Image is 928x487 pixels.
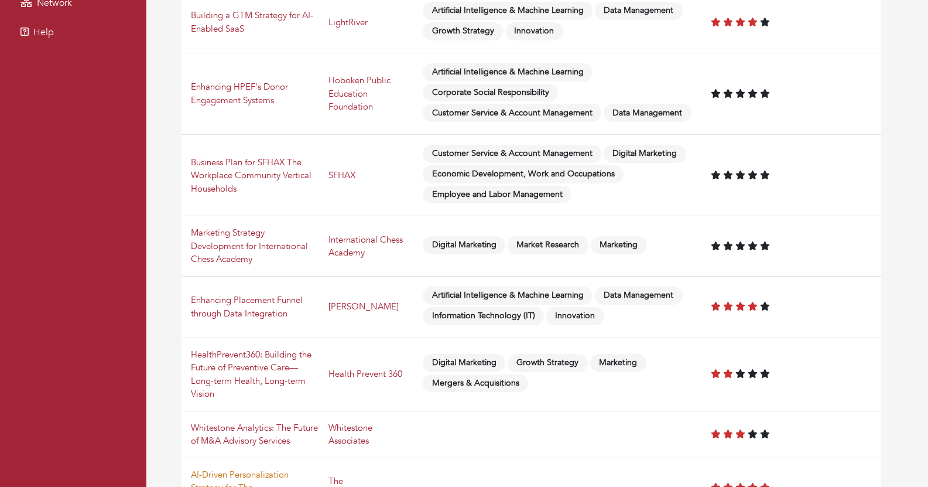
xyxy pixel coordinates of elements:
a: LightRiver [328,16,368,28]
span: Mergers & Acquisitions [423,374,528,393]
a: Health Prevent 360 [328,368,402,380]
span: Growth Strategy [508,354,588,372]
span: Innovation [546,307,604,325]
a: Hoboken Public Education Foundation [328,74,391,113]
span: Digital Marketing [604,145,686,163]
span: Artificial Intelligence & Machine Learning [423,287,593,305]
span: Customer Service & Account Management [423,145,601,163]
span: Digital Marketing [423,236,505,254]
span: Marketing [590,354,646,372]
span: Marketing [591,236,647,254]
span: Artificial Intelligence & Machine Learning [423,63,593,81]
span: Help [33,26,54,39]
a: Enhancing HPEF's Donor Engagement Systems [191,81,288,106]
a: Whitestone Associates [328,422,372,447]
span: Artificial Intelligence & Machine Learning [423,2,593,20]
a: Whitestone Analytics: The Future of M&A Advisory Services [191,422,318,447]
a: International Chess Academy [328,234,403,259]
a: [PERSON_NAME] [328,301,399,312]
span: Economic Development, Work and Occupations [423,165,624,183]
span: Market Research [508,236,588,254]
span: Information Technology (IT) [423,307,544,325]
span: Growth Strategy [423,22,503,40]
span: Data Management [595,287,683,305]
a: Help [3,21,143,44]
span: Employee and Labor Management [423,186,571,204]
a: Enhancing Placement Funnel through Data Integration [191,294,303,319]
a: SFHAX [328,169,355,181]
span: Data Management [604,104,691,122]
a: Building a GTM Strategy for AI-Enabled SaaS [191,9,313,35]
span: Data Management [595,2,683,20]
span: Corporate Social Responsibility [423,84,558,102]
a: Marketing Strategy Development for International Chess Academy [191,227,308,265]
a: HealthPrevent360: Building the Future of Preventive Care— Long-term Health, Long-term Vision [191,349,311,400]
span: Digital Marketing [423,354,505,372]
span: Innovation [505,22,563,40]
a: Business Plan for SFHAX The Workplace Community Vertical Households [191,156,311,195]
span: Customer Service & Account Management [423,104,601,122]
